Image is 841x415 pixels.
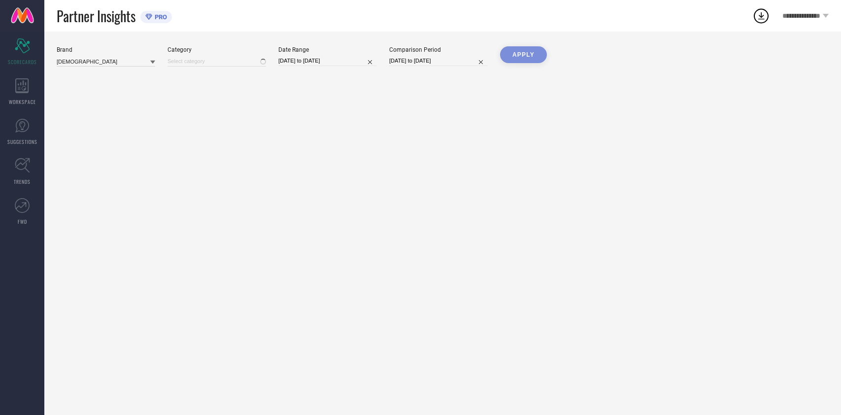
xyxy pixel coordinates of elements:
input: Select date range [278,56,377,66]
div: Open download list [752,7,770,25]
span: FWD [18,218,27,225]
div: Date Range [278,46,377,53]
div: Brand [57,46,155,53]
input: Select comparison period [389,56,488,66]
span: TRENDS [14,178,31,185]
span: PRO [152,13,167,21]
span: Partner Insights [57,6,135,26]
div: Comparison Period [389,46,488,53]
span: SUGGESTIONS [7,138,37,145]
span: WORKSPACE [9,98,36,105]
span: SCORECARDS [8,58,37,66]
div: Category [168,46,266,53]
